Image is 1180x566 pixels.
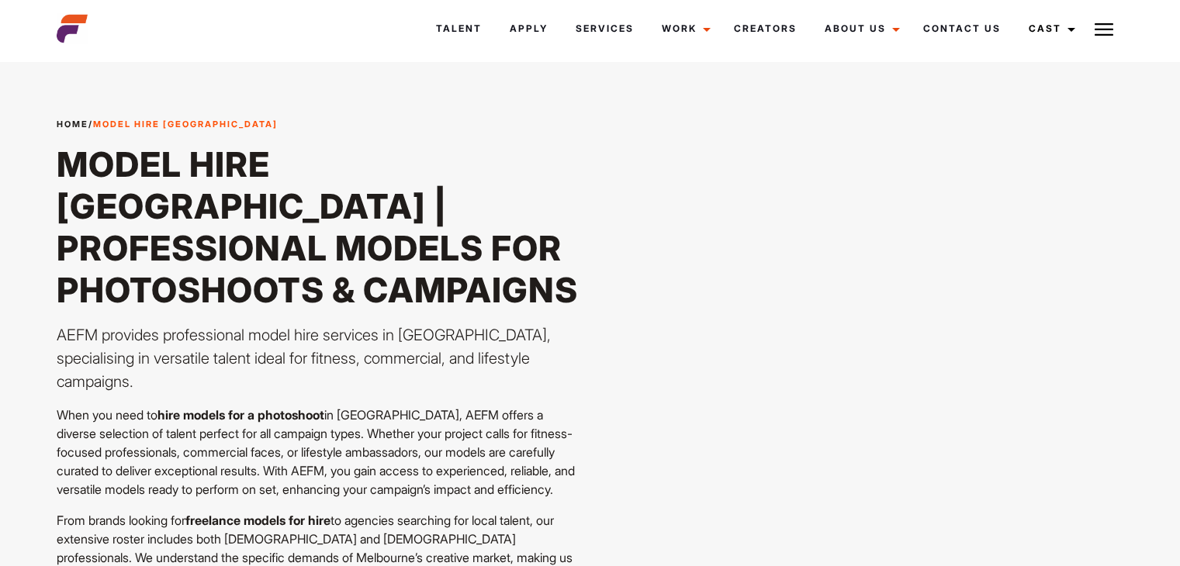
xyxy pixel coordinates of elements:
p: When you need to in [GEOGRAPHIC_DATA], AEFM offers a diverse selection of talent perfect for all ... [57,406,581,499]
strong: Model Hire [GEOGRAPHIC_DATA] [93,119,278,129]
strong: hire models for a photoshoot [157,407,324,423]
a: Creators [720,8,811,50]
a: Apply [496,8,562,50]
a: Work [648,8,720,50]
a: Home [57,119,88,129]
a: Talent [422,8,496,50]
a: Contact Us [909,8,1015,50]
p: AEFM provides professional model hire services in [GEOGRAPHIC_DATA], specialising in versatile ta... [57,323,581,393]
img: cropped-aefm-brand-fav-22-square.png [57,13,88,44]
a: Cast [1015,8,1085,50]
a: About Us [811,8,909,50]
h1: Model Hire [GEOGRAPHIC_DATA] | Professional Models for Photoshoots & Campaigns [57,143,581,311]
span: / [57,118,278,131]
strong: freelance models for hire [185,513,330,528]
a: Services [562,8,648,50]
img: Burger icon [1095,20,1113,39]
